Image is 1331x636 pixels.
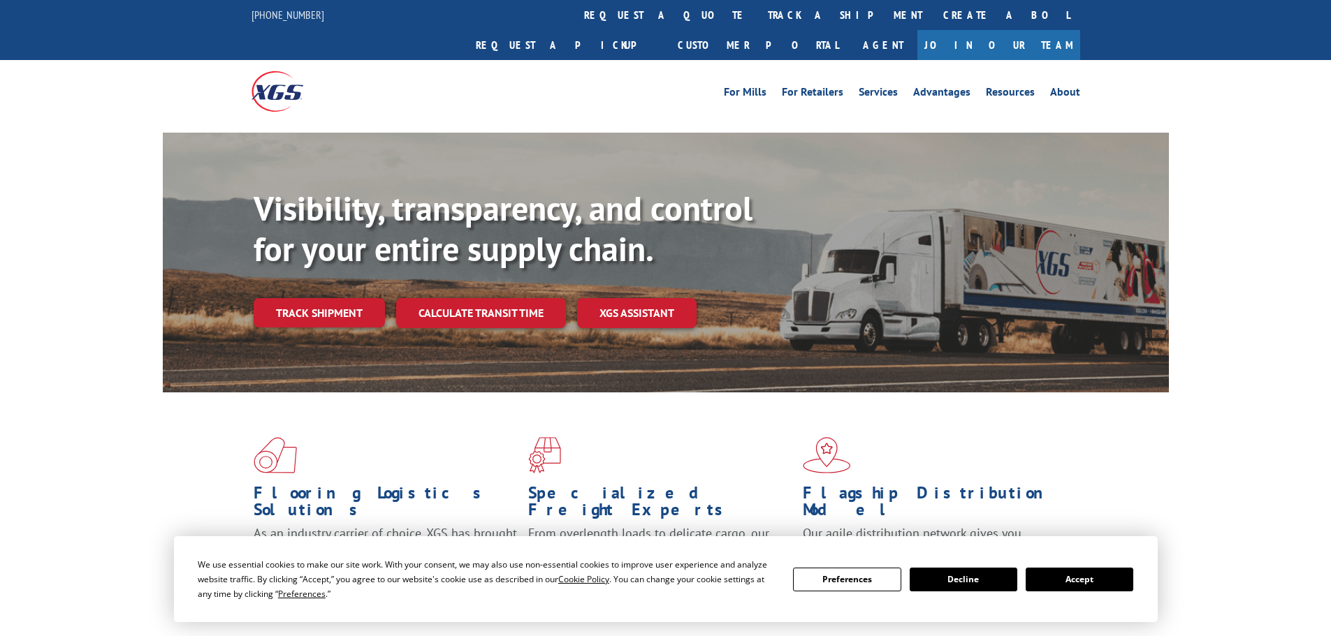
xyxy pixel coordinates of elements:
[254,485,518,525] h1: Flooring Logistics Solutions
[465,30,667,60] a: Request a pickup
[667,30,849,60] a: Customer Portal
[803,485,1067,525] h1: Flagship Distribution Model
[252,8,324,22] a: [PHONE_NUMBER]
[913,87,970,102] a: Advantages
[558,573,609,585] span: Cookie Policy
[910,568,1017,591] button: Decline
[803,525,1060,558] span: Our agile distribution network gives you nationwide inventory management on demand.
[859,87,898,102] a: Services
[254,437,297,473] img: xgs-icon-total-supply-chain-intelligence-red
[849,30,917,60] a: Agent
[254,298,385,327] a: Track shipment
[254,186,752,270] b: Visibility, transparency, and control for your entire supply chain.
[528,485,792,525] h1: Specialized Freight Experts
[793,568,901,591] button: Preferences
[1026,568,1133,591] button: Accept
[396,298,566,328] a: Calculate transit time
[528,437,561,473] img: xgs-icon-focused-on-flooring-red
[986,87,1035,102] a: Resources
[782,87,843,102] a: For Retailers
[1050,87,1080,102] a: About
[198,557,776,601] div: We use essential cookies to make our site work. With your consent, we may also use non-essential ...
[174,536,1158,622] div: Cookie Consent Prompt
[803,437,851,473] img: xgs-icon-flagship-distribution-model-red
[917,30,1080,60] a: Join Our Team
[724,87,766,102] a: For Mills
[528,525,792,587] p: From overlength loads to delicate cargo, our experienced staff knows the best way to move your fr...
[278,588,326,600] span: Preferences
[577,298,697,328] a: XGS ASSISTANT
[254,525,517,575] span: As an industry carrier of choice, XGS has brought innovation and dedication to flooring logistics...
